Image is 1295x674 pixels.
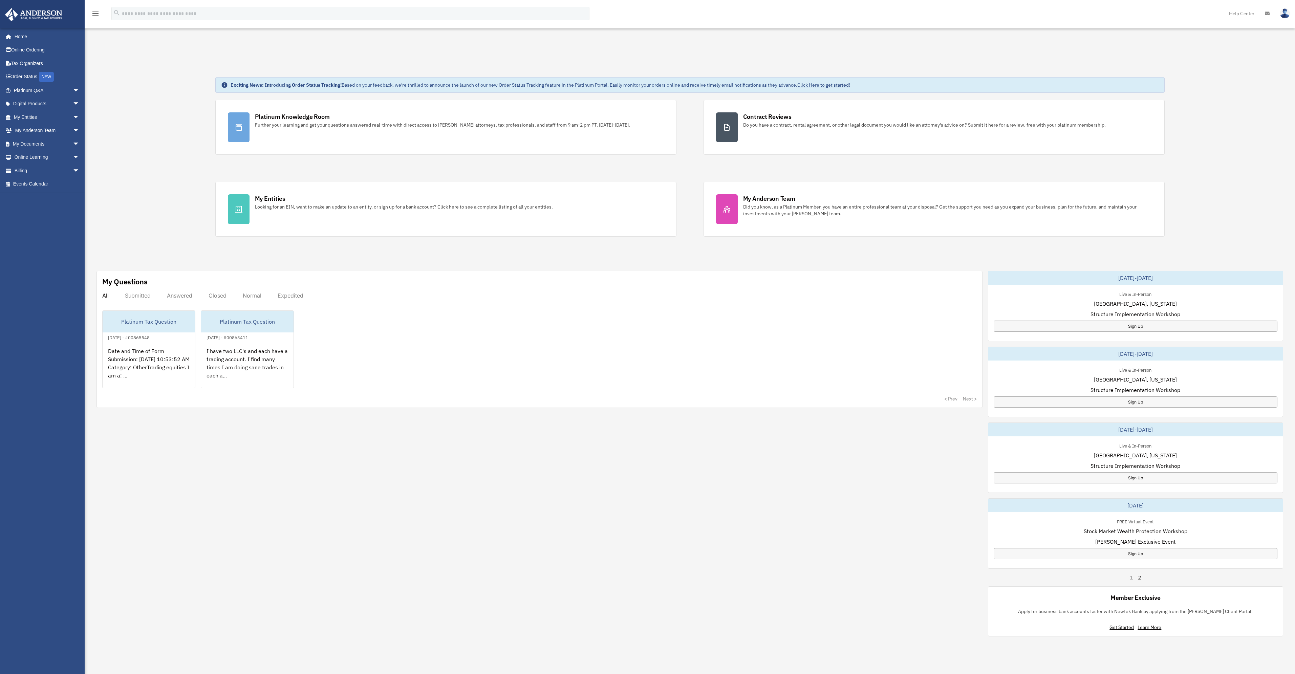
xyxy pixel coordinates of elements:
[988,347,1283,361] div: [DATE]-[DATE]
[994,321,1277,332] a: Sign Up
[255,112,330,121] div: Platinum Knowledge Room
[994,396,1277,408] a: Sign Up
[167,292,192,299] div: Answered
[5,84,90,97] a: Platinum Q&Aarrow_drop_down
[797,82,850,88] a: Click Here to get started!
[1094,451,1177,459] span: [GEOGRAPHIC_DATA], [US_STATE]
[5,110,90,124] a: My Entitiesarrow_drop_down
[5,137,90,151] a: My Documentsarrow_drop_down
[103,311,195,332] div: Platinum Tax Question
[1018,607,1253,616] p: Apply for business bank accounts faster with Newtek Bank by applying from the [PERSON_NAME] Clien...
[994,472,1277,483] a: Sign Up
[103,342,195,394] div: Date and Time of Form Submission: [DATE] 10:53:52 AM Category: OtherTrading equities I am a: ...
[231,82,342,88] strong: Exciting News: Introducing Order Status Tracking!
[1091,462,1180,470] span: Structure Implementation Workshop
[102,277,148,287] div: My Questions
[243,292,261,299] div: Normal
[201,311,294,332] div: Platinum Tax Question
[5,57,90,70] a: Tax Organizers
[73,164,86,178] span: arrow_drop_down
[5,43,90,57] a: Online Ordering
[988,271,1283,285] div: [DATE]-[DATE]
[1114,290,1157,297] div: Live & In-Person
[1094,300,1177,308] span: [GEOGRAPHIC_DATA], [US_STATE]
[1095,538,1176,546] span: [PERSON_NAME] Exclusive Event
[201,333,254,341] div: [DATE] - #00863411
[231,82,850,88] div: Based on your feedback, we're thrilled to announce the launch of our new Order Status Tracking fe...
[743,203,1152,217] div: Did you know, as a Platinum Member, you have an entire professional team at your disposal? Get th...
[1111,518,1159,525] div: FREE Virtual Event
[1138,624,1161,630] a: Learn More
[1109,624,1137,630] a: Get Started
[73,124,86,138] span: arrow_drop_down
[215,100,676,155] a: Platinum Knowledge Room Further your learning and get your questions answered real-time with dire...
[1091,310,1180,318] span: Structure Implementation Workshop
[73,137,86,151] span: arrow_drop_down
[255,122,630,128] div: Further your learning and get your questions answered real-time with direct access to [PERSON_NAM...
[113,9,121,17] i: search
[102,310,195,388] a: Platinum Tax Question[DATE] - #00865548Date and Time of Form Submission: [DATE] 10:53:52 AM Categ...
[103,333,155,341] div: [DATE] - #00865548
[39,72,54,82] div: NEW
[201,342,294,394] div: I have two LLC's and each have a trading account. I find many times I am doing sane trades in eac...
[91,12,100,18] a: menu
[988,423,1283,436] div: [DATE]-[DATE]
[5,30,86,43] a: Home
[91,9,100,18] i: menu
[1084,527,1187,535] span: Stock Market Wealth Protection Workshop
[73,151,86,165] span: arrow_drop_down
[5,164,90,177] a: Billingarrow_drop_down
[1280,8,1290,18] img: User Pic
[255,203,553,210] div: Looking for an EIN, want to make an update to an entity, or sign up for a bank account? Click her...
[73,97,86,111] span: arrow_drop_down
[5,70,90,84] a: Order StatusNEW
[5,97,90,111] a: Digital Productsarrow_drop_down
[1138,574,1141,581] a: 2
[704,182,1165,237] a: My Anderson Team Did you know, as a Platinum Member, you have an entire professional team at your...
[215,182,676,237] a: My Entities Looking for an EIN, want to make an update to an entity, or sign up for a bank accoun...
[5,151,90,164] a: Online Learningarrow_drop_down
[102,292,109,299] div: All
[5,177,90,191] a: Events Calendar
[3,8,64,21] img: Anderson Advisors Platinum Portal
[1114,366,1157,373] div: Live & In-Person
[5,124,90,137] a: My Anderson Teamarrow_drop_down
[73,84,86,97] span: arrow_drop_down
[743,112,792,121] div: Contract Reviews
[1114,442,1157,449] div: Live & In-Person
[743,194,795,203] div: My Anderson Team
[201,310,294,388] a: Platinum Tax Question[DATE] - #00863411I have two LLC's and each have a trading account. I find m...
[1110,593,1161,602] div: Member Exclusive
[125,292,151,299] div: Submitted
[73,110,86,124] span: arrow_drop_down
[1091,386,1180,394] span: Structure Implementation Workshop
[704,100,1165,155] a: Contract Reviews Do you have a contract, rental agreement, or other legal document you would like...
[743,122,1106,128] div: Do you have a contract, rental agreement, or other legal document you would like an attorney's ad...
[1094,375,1177,384] span: [GEOGRAPHIC_DATA], [US_STATE]
[209,292,226,299] div: Closed
[994,548,1277,559] a: Sign Up
[988,499,1283,512] div: [DATE]
[255,194,285,203] div: My Entities
[278,292,303,299] div: Expedited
